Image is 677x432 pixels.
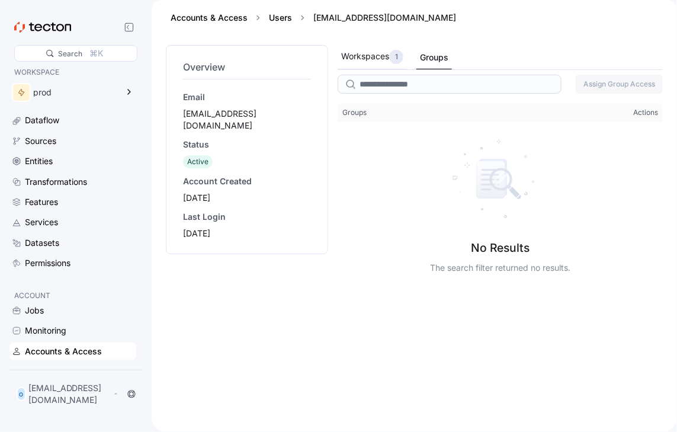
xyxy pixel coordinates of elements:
[14,66,131,78] p: WORKSPACE
[9,111,136,129] a: Dataflow
[633,108,658,117] span: Actions
[9,173,136,191] a: Transformations
[183,91,311,103] div: Email
[395,51,398,63] p: 1
[9,193,136,211] a: Features
[9,343,136,360] a: Accounts & Access
[58,48,82,59] div: Search
[25,345,102,358] div: Accounts & Access
[171,12,248,23] a: Accounts & Access
[420,51,448,64] div: Groups
[9,302,136,319] a: Jobs
[25,175,87,188] div: Transformations
[25,135,56,148] div: Sources
[269,12,292,23] a: Users
[14,45,137,62] div: Search⌘K
[25,114,59,127] div: Dataflow
[25,216,58,229] div: Services
[430,262,570,274] p: The search filter returned no results.
[183,60,311,74] h4: Overview
[341,50,403,64] div: Workspaces
[25,236,59,249] div: Datasets
[471,241,530,255] div: No Results
[183,108,311,132] div: [EMAIL_ADDRESS][DOMAIN_NAME]
[583,75,655,93] span: Assign Group Access
[17,387,26,401] div: O
[183,228,311,239] div: [DATE]
[25,155,53,168] div: Entities
[342,108,367,117] span: Groups
[28,382,111,406] p: [EMAIL_ADDRESS][DOMAIN_NAME]
[9,322,136,340] a: Monitoring
[9,234,136,252] a: Datasets
[89,47,103,60] div: ⌘K
[25,196,58,209] div: Features
[183,211,311,223] div: Last Login
[14,290,131,302] p: ACCOUNT
[183,192,311,204] div: [DATE]
[25,304,44,317] div: Jobs
[9,152,136,170] a: Entities
[33,88,117,97] div: prod
[9,132,136,150] a: Sources
[183,139,311,151] div: Status
[187,157,208,166] span: Active
[25,257,70,270] div: Permissions
[9,254,136,272] a: Permissions
[576,75,663,94] button: Assign Group Access
[9,213,136,231] a: Services
[309,12,461,24] div: [EMAIL_ADDRESS][DOMAIN_NAME]
[183,175,311,187] div: Account Created
[25,324,66,337] div: Monitoring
